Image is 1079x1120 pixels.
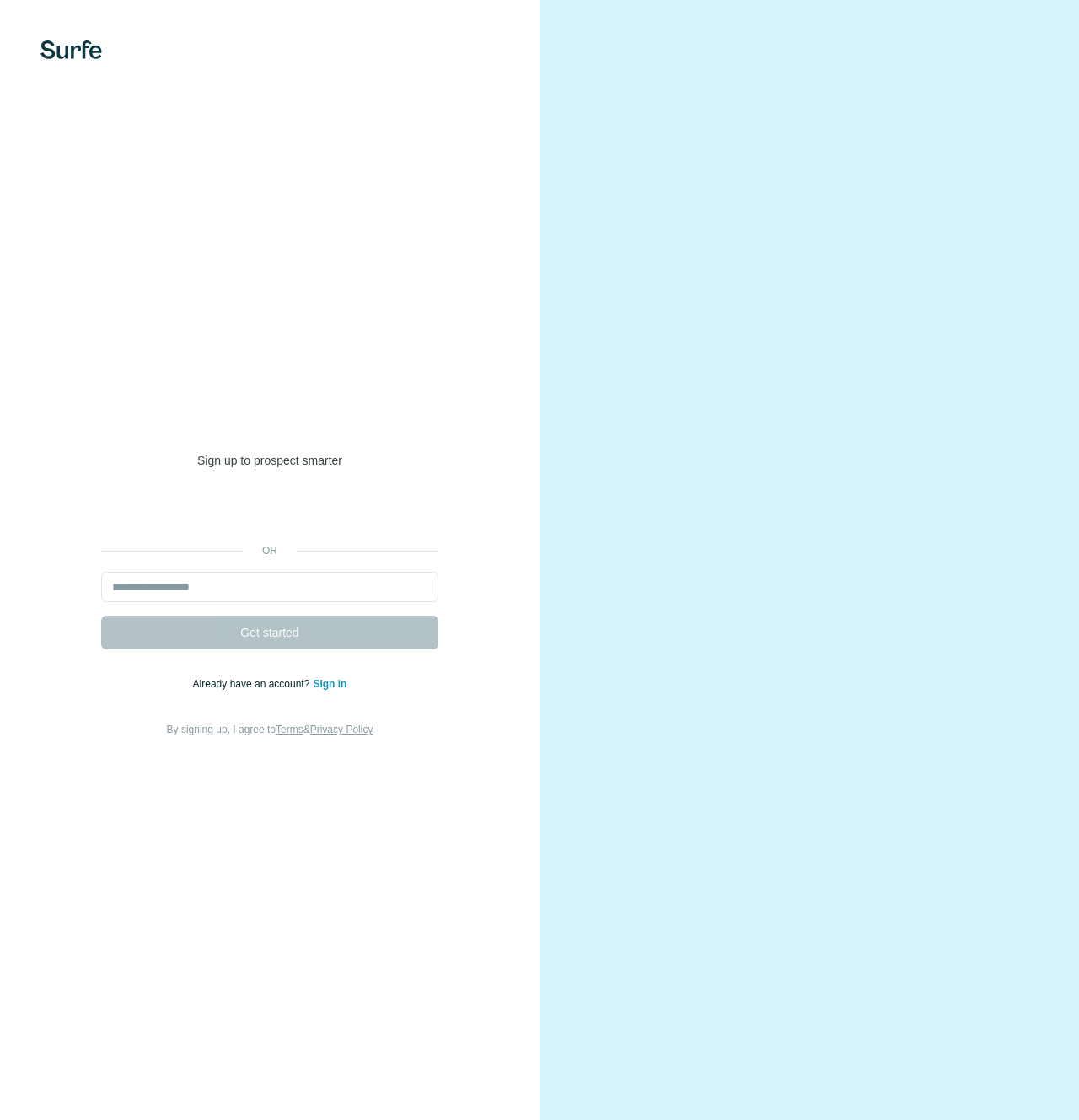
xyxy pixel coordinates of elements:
[101,381,438,449] h1: Welcome to [GEOGRAPHIC_DATA]
[101,452,438,469] p: Sign up to prospect smarter
[40,40,102,59] img: Surfe's logo
[167,724,373,735] span: By signing up, I agree to &
[243,543,297,558] p: or
[93,494,447,531] iframe: Sign in with Google Button
[310,724,373,735] a: Privacy Policy
[313,678,346,690] a: Sign in
[276,724,303,735] a: Terms
[193,678,314,690] span: Already have an account?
